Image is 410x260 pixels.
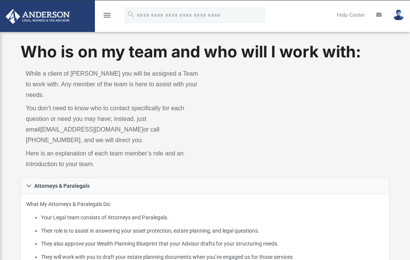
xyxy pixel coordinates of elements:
img: Anderson Advisors Platinum Portal [3,9,72,24]
img: User Pic [393,10,404,21]
a: Attorneys & Paralegals [20,178,389,194]
li: Their role is to assist in answering your asset protection, estate planning, and legal questions. [41,226,384,236]
a: [EMAIL_ADDRESS][DOMAIN_NAME] [40,126,143,133]
i: menu [102,11,112,20]
span: Attorneys & Paralegals [34,183,90,189]
p: While a client of [PERSON_NAME] you will be assigned a Team to work with. Any member of the team ... [26,68,200,100]
p: Here is an explanation of each team member’s role and an introduction to your team. [26,148,200,170]
h1: Who is on my team and who will I work with: [20,41,389,63]
a: menu [102,14,112,20]
li: They also approve your Wealth Planning Blueprint that your Advisor drafts for your structuring ne... [41,239,384,249]
p: You don’t need to know who to contact specifically for each question or need you may have; instea... [26,103,200,146]
li: Your Legal team consists of Attorneys and Paralegals. [41,213,384,222]
i: search [127,10,135,19]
